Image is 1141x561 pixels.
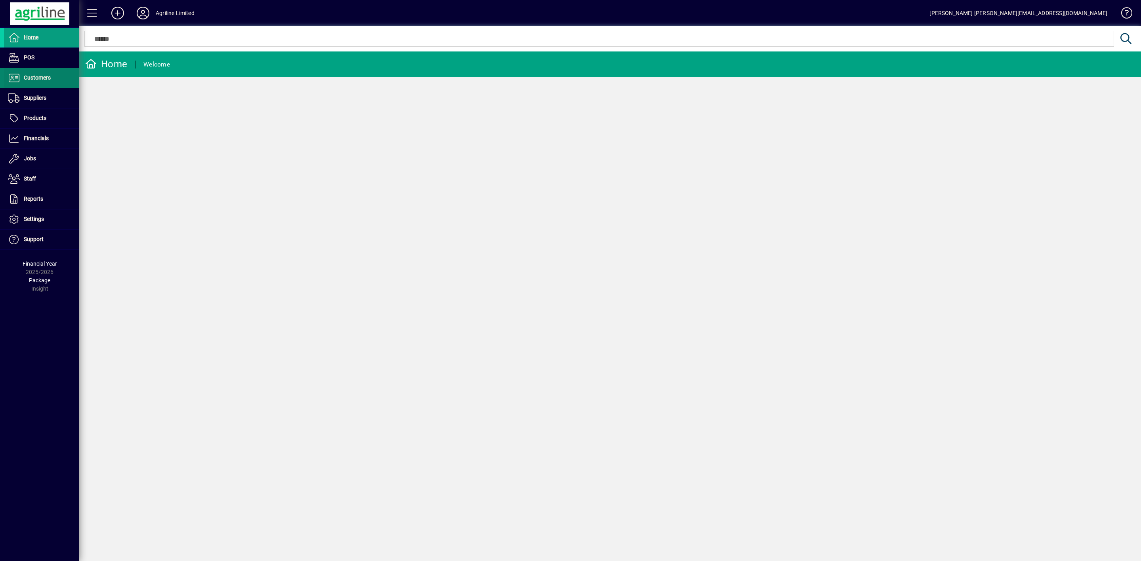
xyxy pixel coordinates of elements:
[4,48,79,68] a: POS
[4,230,79,249] a: Support
[24,74,51,81] span: Customers
[23,261,57,267] span: Financial Year
[29,277,50,283] span: Package
[4,149,79,169] a: Jobs
[24,34,38,40] span: Home
[130,6,156,20] button: Profile
[24,95,46,101] span: Suppliers
[156,7,195,19] div: Agriline Limited
[4,189,79,209] a: Reports
[85,58,127,70] div: Home
[1115,2,1131,27] a: Knowledge Base
[24,54,34,61] span: POS
[4,129,79,148] a: Financials
[4,108,79,128] a: Products
[24,175,36,182] span: Staff
[4,169,79,189] a: Staff
[24,155,36,162] span: Jobs
[24,115,46,121] span: Products
[143,58,170,71] div: Welcome
[4,68,79,88] a: Customers
[24,196,43,202] span: Reports
[24,216,44,222] span: Settings
[4,88,79,108] a: Suppliers
[24,236,44,242] span: Support
[105,6,130,20] button: Add
[24,135,49,141] span: Financials
[4,209,79,229] a: Settings
[929,7,1107,19] div: [PERSON_NAME] [PERSON_NAME][EMAIL_ADDRESS][DOMAIN_NAME]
